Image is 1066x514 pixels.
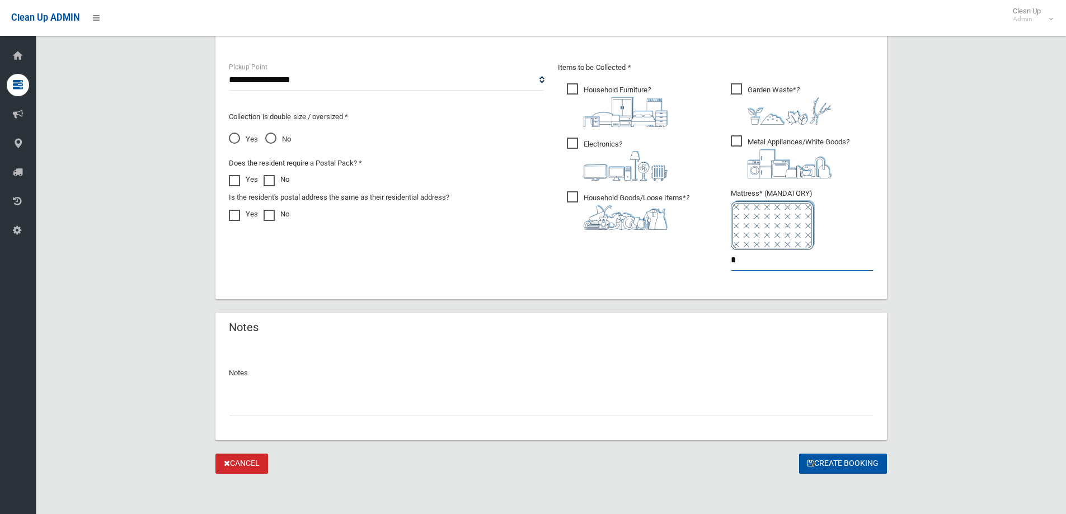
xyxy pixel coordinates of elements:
[748,86,832,125] i: ?
[748,138,849,178] i: ?
[584,151,668,181] img: 394712a680b73dbc3d2a6a3a7ffe5a07.png
[1007,7,1052,23] span: Clean Up
[229,191,449,204] label: Is the resident's postal address the same as their residential address?
[584,86,668,127] i: ?
[731,135,849,178] span: Metal Appliances/White Goods
[11,12,79,23] span: Clean Up ADMIN
[748,97,832,125] img: 4fd8a5c772b2c999c83690221e5242e0.png
[229,366,874,380] p: Notes
[229,110,544,124] p: Collection is double size / oversized *
[558,61,874,74] p: Items to be Collected *
[265,133,291,146] span: No
[229,173,258,186] label: Yes
[584,140,668,181] i: ?
[264,208,289,221] label: No
[584,205,668,230] img: b13cc3517677393f34c0a387616ef184.png
[731,189,874,250] span: Mattress* (MANDATORY)
[229,208,258,221] label: Yes
[264,173,289,186] label: No
[799,454,887,474] button: Create Booking
[567,191,689,230] span: Household Goods/Loose Items*
[229,157,362,170] label: Does the resident require a Postal Pack? *
[731,83,832,125] span: Garden Waste*
[584,97,668,127] img: aa9efdbe659d29b613fca23ba79d85cb.png
[584,194,689,230] i: ?
[748,149,832,178] img: 36c1b0289cb1767239cdd3de9e694f19.png
[215,317,272,338] header: Notes
[215,454,268,474] a: Cancel
[567,138,668,181] span: Electronics
[1013,15,1041,23] small: Admin
[567,83,668,127] span: Household Furniture
[731,200,815,250] img: e7408bece873d2c1783593a074e5cb2f.png
[229,133,258,146] span: Yes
